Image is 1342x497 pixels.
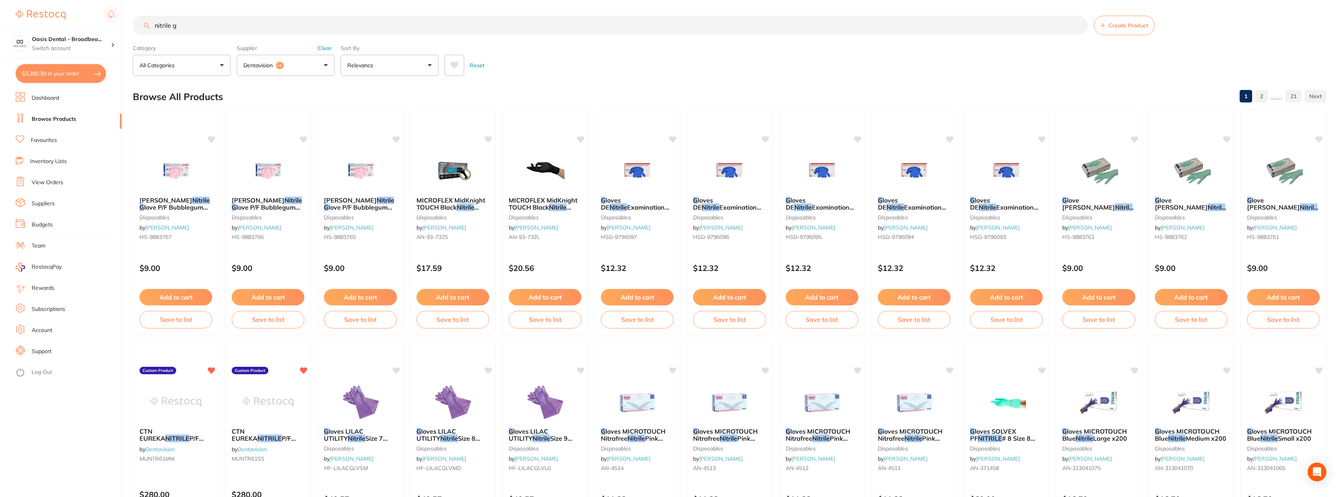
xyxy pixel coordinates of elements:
p: Switch account [32,45,111,52]
a: Browse Products [32,115,76,123]
em: G [509,211,513,219]
button: Save to list [601,311,674,328]
img: CTN EUREKA NITRILE P/F MEDIUM GLOVES (10 X 300) [150,382,201,422]
b: MICROFLEX MidKnight TOUCH Black Nitrile Gloves S x100 [416,197,489,211]
button: All Categories [133,55,231,76]
img: Gloves DE Nitrile Examination Pwd Free Extra Large Box 180 [612,151,663,190]
span: loves MICROTOUCH Blue [1062,427,1127,442]
em: Nitrile [904,434,922,442]
span: loves MICROTOUCH Blue [1247,427,1312,442]
a: [PERSON_NAME] [884,455,927,462]
span: by [416,224,466,231]
em: G [139,203,144,211]
a: [PERSON_NAME] [1068,455,1112,462]
img: Gloves LILAC UTILITY Nitrile Size 7 Small 3 pairs [335,382,386,422]
span: P/F SMALL [232,434,296,449]
img: Gloves DE Nitrile Examination Pwd Free Medium Box 200 [797,151,847,190]
span: Create Product [1108,22,1148,29]
em: G [509,427,513,435]
p: $9.00 [232,264,304,273]
button: Add to cart [1062,289,1135,305]
a: [PERSON_NAME] [607,224,650,231]
a: Account [32,327,52,334]
button: Save to list [1062,311,1135,328]
small: disposables [970,214,1043,221]
b: Gloves DE Nitrile Examination Pwd Free Large Box 200 [693,197,766,211]
b: Gloves MICROTOUCH Nitrafree Nitrile Pink Large x 100 [693,428,766,442]
button: Add to cart [878,289,951,305]
span: loves DE [601,196,621,211]
a: RestocqPay [16,263,62,272]
button: Save to list [232,311,304,328]
p: $9.00 [139,264,212,273]
a: [PERSON_NAME] [238,224,281,231]
em: Nitrile [1300,203,1317,211]
span: by [1155,224,1204,231]
p: $12.32 [878,264,951,273]
span: [PERSON_NAME] [232,196,284,204]
img: Oasis Dental - Broadbeach [12,36,28,52]
img: Henry Schein Nitrile Glove P/F Bubblegum Scented XS box 100 [335,151,386,190]
span: reen Tea Scented LGE x100 [1062,203,1160,218]
a: [PERSON_NAME] [976,455,1020,462]
button: Reset [467,55,487,76]
span: # 8 Size 8 Powder Free x 12 pr [970,434,1035,449]
span: by [1247,224,1297,231]
b: Glove HENRY SCHEIN Nitrile P/F Green Tea Scented MED x100 [1155,197,1228,211]
em: G [1155,196,1160,204]
span: HSD-9796097 [601,233,637,240]
span: CTN EUREKA [139,427,165,442]
img: Gloves MICROTOUCH Blue Nitrile Medium x200 [1166,382,1217,422]
button: Save to list [1155,311,1228,328]
button: Save to list [786,311,858,328]
h2: Browse All Products [133,92,223,102]
span: HS-9883765 [324,233,356,240]
b: Gloves DE Nitrile Examination Pwd Free Medium Box 200 [786,197,858,211]
span: by [693,224,743,231]
em: G [416,211,421,219]
b: Henry Schein Nitrile Glove P/F Bubblegum Scented XS box 100 [324,197,397,211]
a: Budgets [32,221,53,229]
button: Add to cart [232,289,304,305]
b: Gloves DE Nitrile Examination Pwd Free Small Box 200 [878,197,951,211]
span: loves SOLVEX PF [970,427,1016,442]
em: NITRILE [257,434,282,442]
b: Gloves DE Nitrile Examination Pwd Free Extra Small Box 200 [970,197,1043,211]
a: Suppliers [32,200,55,208]
span: loves LILAC UTILITY [324,427,363,442]
b: Gloves LILAC UTILITY Nitrile Size 8 Medium 3 pairs [416,428,489,442]
label: Custom Product [232,367,268,375]
p: $12.32 [693,264,766,273]
p: $9.00 [1247,264,1320,273]
a: [PERSON_NAME] [330,224,373,231]
span: Examination Pwd Free Small Box 200 [878,203,950,218]
button: Clear [315,45,334,52]
p: Dentavision [243,61,276,69]
em: G [693,196,698,204]
a: Dashboard [32,94,59,102]
b: Henry Schein Nitrile Glove P/F Bubblegum Scented M box 100 [139,197,212,211]
small: disposables [139,214,212,221]
span: by [970,224,1020,231]
p: $12.32 [601,264,674,273]
img: Gloves LILAC UTILITY Nitrile Size 8 Medium 3 pairs [427,382,478,422]
em: Nitrile [720,434,737,442]
p: $12.32 [970,264,1043,273]
span: AN-93-732L [509,233,540,240]
button: Add to cart [1155,289,1228,305]
img: MICROFLEX MidKnight TOUCH Black Nitrile Gloves S x100 [427,151,478,190]
em: Nitrile [1208,203,1225,211]
button: Add to cart [786,289,858,305]
button: Save to list [509,311,581,328]
span: Pink Large x 100 [693,434,755,449]
span: by [1062,224,1112,231]
b: Gloves MICROTOUCH Blue Nitrile Medium x200 [1155,428,1228,442]
em: G [786,427,790,435]
button: Add to cart [601,289,674,305]
em: Nitrile [702,203,719,211]
span: loves L x100 [513,211,550,219]
a: [PERSON_NAME] [1253,224,1297,231]
em: Nitrile [457,203,474,211]
div: Open Intercom Messenger [1308,463,1326,481]
img: Gloves SOLVEX PF NITRILE # 8 Size 8 Powder Free x 12 pr [981,382,1032,422]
